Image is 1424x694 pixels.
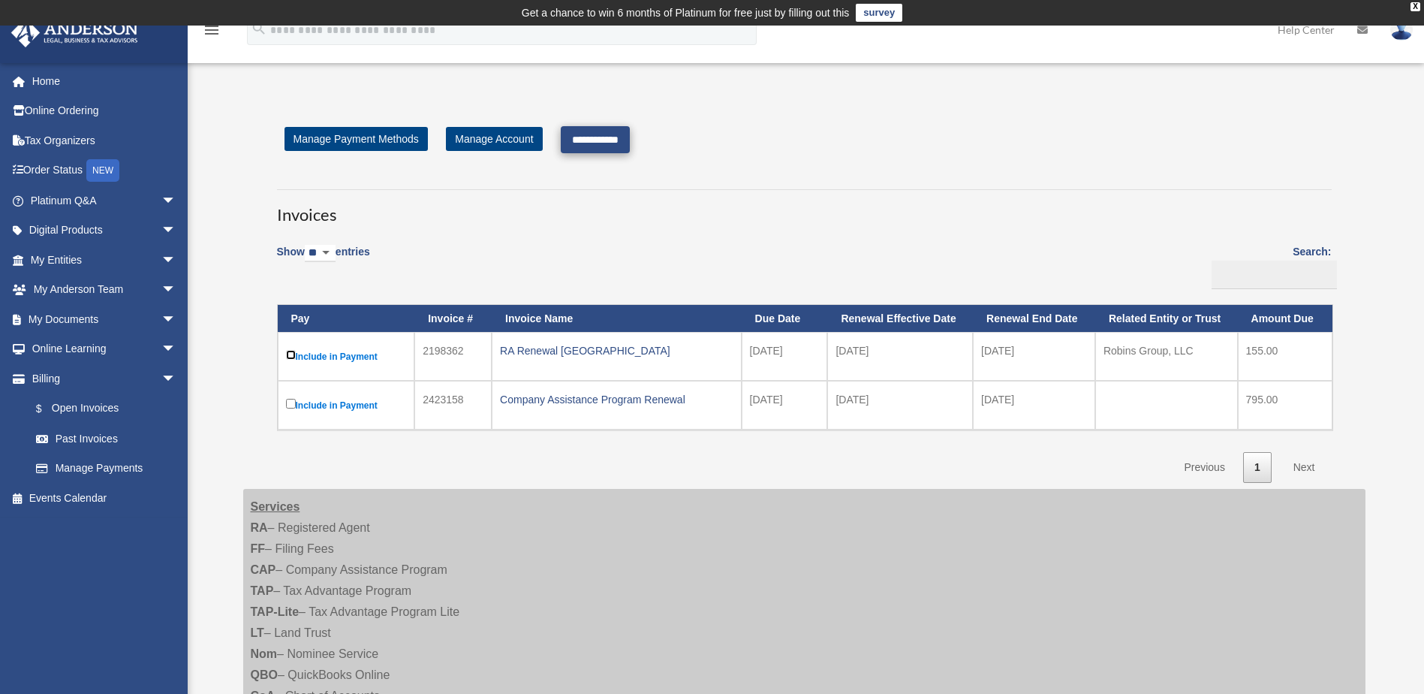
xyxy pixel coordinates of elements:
div: RA Renewal [GEOGRAPHIC_DATA] [500,340,733,361]
strong: CAP [251,563,276,576]
td: 2198362 [414,332,492,381]
a: Past Invoices [21,424,191,454]
td: Robins Group, LLC [1095,332,1238,381]
td: [DATE] [827,381,973,430]
div: Get a chance to win 6 months of Platinum for free just by filling out this [522,4,850,22]
span: $ [44,400,52,418]
label: Show entries [277,243,370,277]
span: arrow_drop_down [161,275,191,306]
span: arrow_drop_down [161,334,191,365]
th: Pay: activate to sort column descending [278,305,415,333]
strong: LT [251,626,264,639]
img: Anderson Advisors Platinum Portal [7,18,143,47]
span: arrow_drop_down [161,364,191,394]
th: Renewal End Date: activate to sort column ascending [973,305,1095,333]
strong: TAP [251,584,274,597]
td: 2423158 [414,381,492,430]
i: menu [203,21,221,39]
input: Search: [1212,261,1337,289]
th: Related Entity or Trust: activate to sort column ascending [1095,305,1238,333]
a: Platinum Q&Aarrow_drop_down [11,186,199,216]
strong: TAP-Lite [251,605,300,618]
a: Digital Productsarrow_drop_down [11,216,199,246]
td: [DATE] [827,332,973,381]
td: [DATE] [973,332,1095,381]
a: My Entitiesarrow_drop_down [11,245,199,275]
th: Renewal Effective Date: activate to sort column ascending [827,305,973,333]
a: Next [1282,452,1326,483]
a: Online Ordering [11,96,199,126]
td: [DATE] [742,381,828,430]
label: Search: [1206,243,1332,289]
a: My Anderson Teamarrow_drop_down [11,275,199,305]
label: Include in Payment [286,396,407,415]
span: arrow_drop_down [161,216,191,246]
strong: RA [251,521,268,534]
a: Order StatusNEW [11,155,199,186]
a: Previous [1173,452,1236,483]
th: Due Date: activate to sort column ascending [742,305,828,333]
a: My Documentsarrow_drop_down [11,304,199,334]
a: Tax Organizers [11,125,199,155]
div: NEW [86,159,119,182]
strong: Nom [251,647,278,660]
a: Billingarrow_drop_down [11,364,191,394]
a: Events Calendar [11,483,199,513]
i: search [251,20,267,37]
a: Manage Payments [21,454,191,484]
a: Home [11,66,199,96]
a: Manage Payment Methods [284,127,428,151]
a: 1 [1243,452,1272,483]
img: User Pic [1390,19,1413,41]
strong: FF [251,542,266,555]
td: 155.00 [1238,332,1332,381]
td: [DATE] [742,332,828,381]
td: 795.00 [1238,381,1332,430]
h3: Invoices [277,189,1332,227]
td: [DATE] [973,381,1095,430]
a: Online Learningarrow_drop_down [11,334,199,364]
th: Invoice Name: activate to sort column ascending [492,305,741,333]
input: Include in Payment [286,399,296,409]
input: Include in Payment [286,350,296,360]
strong: QBO [251,668,278,681]
div: Company Assistance Program Renewal [500,389,733,410]
span: arrow_drop_down [161,245,191,276]
select: Showentries [305,245,336,262]
span: arrow_drop_down [161,186,191,216]
strong: Services [251,500,300,513]
a: Manage Account [446,127,542,151]
a: $Open Invoices [21,394,184,424]
span: arrow_drop_down [161,304,191,335]
div: close [1410,2,1420,11]
th: Invoice #: activate to sort column ascending [414,305,492,333]
a: survey [856,4,902,22]
label: Include in Payment [286,347,407,366]
th: Amount Due: activate to sort column ascending [1238,305,1332,333]
a: menu [203,26,221,39]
